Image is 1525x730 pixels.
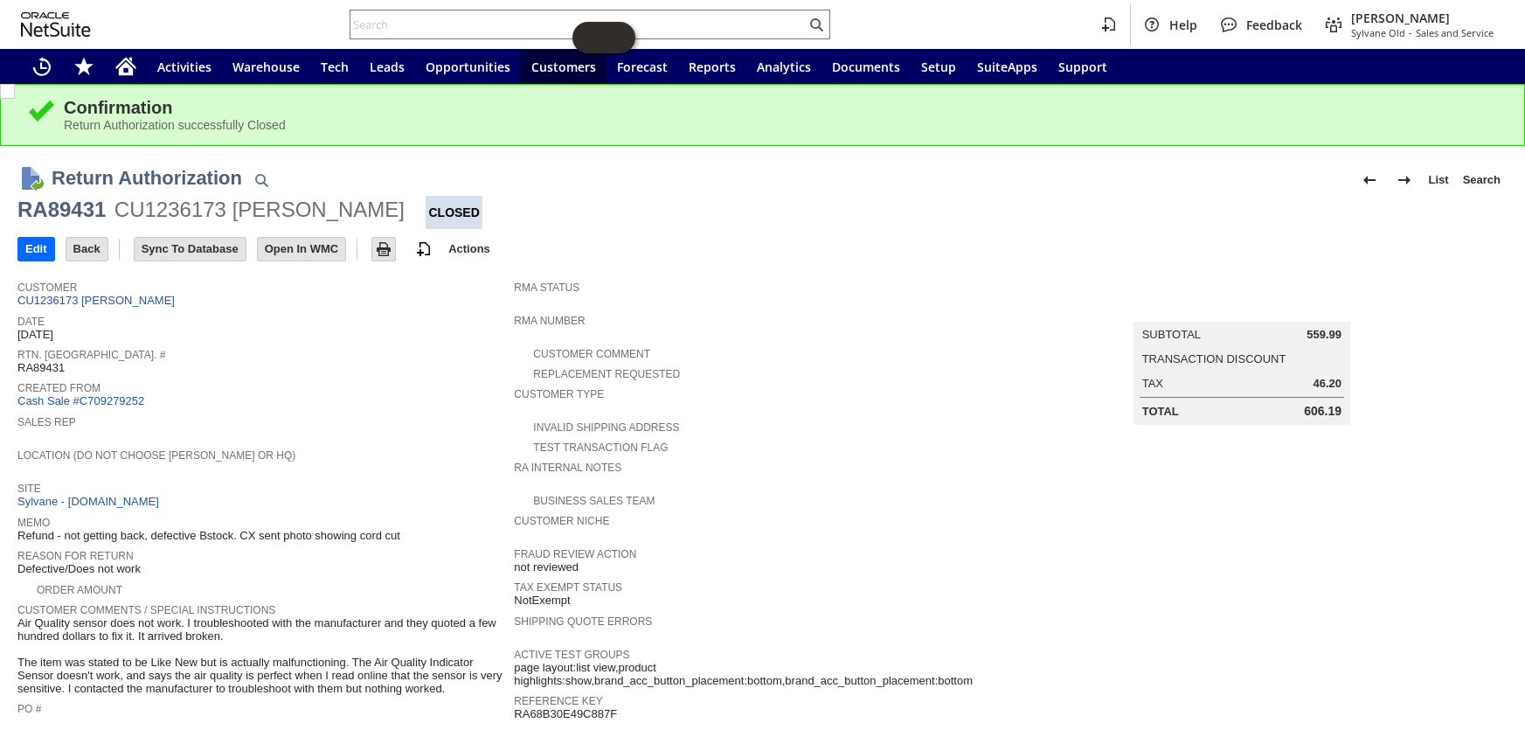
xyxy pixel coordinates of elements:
a: Tax [1142,377,1163,390]
a: SuiteApps [967,49,1048,84]
a: Order Amount [37,584,122,596]
span: [PERSON_NAME] [1351,10,1494,26]
a: Opportunities [415,49,521,84]
input: Back [66,238,107,261]
span: SuiteApps [977,59,1037,75]
a: Subtotal [1142,328,1201,341]
div: RA89431 [17,196,106,224]
a: Site [17,483,41,495]
span: Leads [370,59,405,75]
a: Active Test Groups [514,649,629,661]
span: Warehouse [232,59,300,75]
a: Home [105,49,147,84]
a: Customer Type [514,388,604,400]
a: Memo [17,517,50,529]
a: CU1236173 [PERSON_NAME] [17,294,179,307]
span: Tech [321,59,349,75]
a: Customer Comments / Special Instructions [17,604,275,616]
span: Sales and Service [1416,26,1494,39]
div: Return Authorization successfully Closed [64,118,1498,132]
input: Sync To Database [135,238,246,261]
input: Open In WMC [258,238,346,261]
img: Previous [1359,170,1380,191]
div: CU1236173 [PERSON_NAME] [114,196,405,224]
span: 46.20 [1313,377,1341,391]
a: Invalid Shipping Address [533,421,679,434]
span: Help [1169,17,1197,33]
a: Customer Niche [514,515,609,527]
a: RA Internal Notes [514,462,621,474]
a: Replacement Requested [533,368,680,380]
svg: Home [115,56,136,77]
a: Reference Key [514,695,602,707]
a: Customer Comment [533,348,650,360]
div: Confirmation [64,98,1498,118]
svg: Search [806,14,827,35]
input: Edit [18,238,54,261]
span: Feedback [1246,17,1302,33]
a: Date [17,316,45,328]
span: Defective/Does not work [17,562,141,576]
a: Tech [310,49,359,84]
a: Actions [441,242,497,255]
span: 559.99 [1307,328,1341,342]
span: Air Quality sensor does not work. I troubleshooted with the manufacturer and they quoted a few hu... [17,616,505,696]
input: Print [372,238,395,261]
a: Reason For Return [17,550,134,562]
a: Warehouse [222,49,310,84]
a: Total [1142,405,1179,418]
span: Refund - not getting back, defective Bstock. CX sent photo showing cord cut [17,529,400,543]
span: Documents [832,59,900,75]
a: Test Transaction Flag [533,441,668,454]
a: Recent Records [21,49,63,84]
span: Oracle Guided Learning Widget. To move around, please hold and drag [604,22,635,53]
span: Sylvane Old [1351,26,1405,39]
a: Business Sales Team [533,495,655,507]
img: Print [373,239,394,260]
a: RMA Status [514,282,579,294]
span: page layout:list view,product highlights:show,brand_acc_button_placement:bottom,brand_acc_button_... [514,661,1002,688]
span: Activities [157,59,211,75]
a: Fraud Review Action [514,548,636,560]
a: Transaction Discount [1142,352,1286,365]
span: Opportunities [426,59,510,75]
a: Reports [678,49,746,84]
a: Customers [521,49,607,84]
div: Shortcuts [63,49,105,84]
h1: Return Authorization [52,163,242,192]
a: Forecast [607,49,678,84]
a: Documents [821,49,911,84]
span: [DATE] [17,328,53,342]
a: Tax Exempt Status [514,581,622,594]
a: Customer [17,282,77,294]
a: Search [1456,166,1508,194]
span: Forecast [617,59,668,75]
span: Support [1058,59,1107,75]
a: Leads [359,49,415,84]
span: RA89431 [17,361,65,375]
span: Analytics [757,59,811,75]
img: add-record.svg [413,239,434,260]
a: Setup [911,49,967,84]
input: Search [350,14,806,35]
a: List [1422,166,1456,194]
a: PO # [17,703,41,715]
a: Sylvane - [DOMAIN_NAME] [17,495,163,508]
img: Quick Find [251,170,272,191]
svg: Recent Records [31,56,52,77]
span: Customers [531,59,596,75]
iframe: Click here to launch Oracle Guided Learning Help Panel [572,22,635,53]
div: Closed [426,196,482,229]
a: Rtn. [GEOGRAPHIC_DATA]. # [17,349,165,361]
span: Reports [689,59,736,75]
a: Support [1048,49,1118,84]
span: NotExempt [514,594,570,608]
a: Activities [147,49,222,84]
a: Sales Rep [17,416,76,428]
svg: logo [21,12,91,37]
img: Next [1394,170,1415,191]
span: RA68B30E49C887F [514,707,617,721]
a: RMA Number [514,315,585,327]
span: not reviewed [514,560,579,574]
span: 606.19 [1304,404,1341,419]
